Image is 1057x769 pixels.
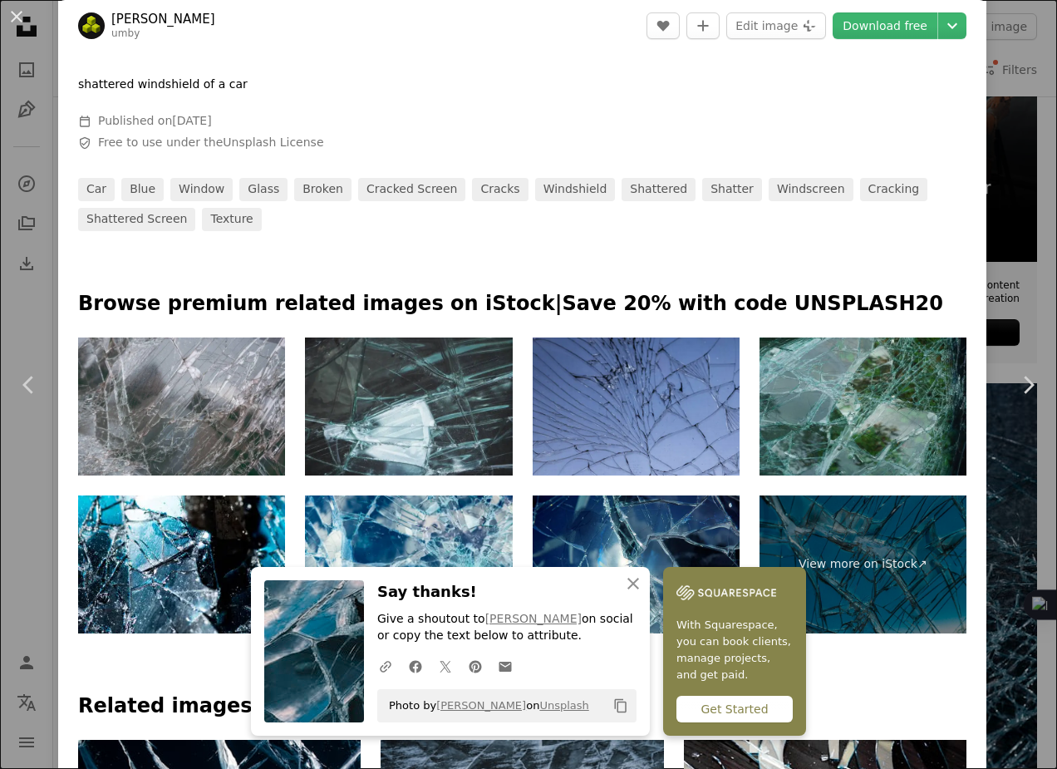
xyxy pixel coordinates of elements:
[111,27,140,39] a: umby
[663,567,806,736] a: With Squarespace, you can book clients, manage projects, and get paid.Get Started
[78,338,285,476] img: Cracked glass Texture. Top view cracked broken car glass texture background
[938,12,966,39] button: Choose download size
[702,178,762,201] a: shatter
[533,338,740,476] img: cracked broken mobile screen glass texture background macro
[78,12,105,39] img: Go to Umberto's profile
[760,495,966,633] a: View more on iStock↗
[539,699,588,712] a: Unsplash
[78,208,195,231] a: shattered screen
[223,136,323,149] a: Unsplash License
[98,114,212,127] span: Published on
[305,495,512,633] img: Broken glass texture, window surface with many cracks
[472,178,528,201] a: cracks
[999,305,1057,465] a: Next
[377,580,637,604] h3: Say thanks!
[358,178,466,201] a: cracked screen
[430,649,460,683] a: Share on Twitter
[294,178,352,201] a: broken
[460,649,490,683] a: Share on Pinterest
[305,338,512,476] img: Broken glass
[607,692,635,720] button: Copy to clipboard
[760,338,966,476] img: green glassy texture of broken glass with cracks
[676,580,776,605] img: file-1747939142011-51e5cc87e3c9
[860,178,928,201] a: cracking
[381,693,589,719] span: Photo by on
[436,699,526,712] a: [PERSON_NAME]
[535,178,616,201] a: windshield
[646,12,680,39] button: Like
[170,178,233,201] a: window
[401,649,430,683] a: Share on Facebook
[121,178,164,201] a: blue
[239,178,288,201] a: glass
[202,208,261,231] a: texture
[111,11,215,27] a: [PERSON_NAME]
[78,495,285,633] img: Pieces of splitted or broken glass,mobile phone broken
[78,178,115,201] a: car
[377,611,637,644] p: Give a shoutout to on social or copy the text below to attribute.
[676,617,793,683] span: With Squarespace, you can book clients, manage projects, and get paid.
[686,12,720,39] button: Add to Collection
[726,12,826,39] button: Edit image
[833,12,937,39] a: Download free
[490,649,520,683] a: Share over email
[98,135,324,151] span: Free to use under the
[622,178,696,201] a: shattered
[769,178,853,201] a: windscreen
[78,76,248,93] p: shattered windshield of a car
[676,696,793,722] div: Get Started
[485,612,582,625] a: [PERSON_NAME]
[78,291,966,318] p: Browse premium related images on iStock | Save 20% with code UNSPLASH20
[533,495,740,633] img: broken window glass
[78,693,966,720] h4: Related images
[172,114,211,127] time: July 6, 2019 at 12:32:09 PM GMT+2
